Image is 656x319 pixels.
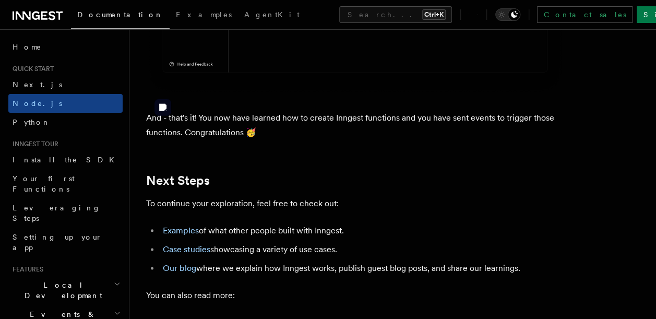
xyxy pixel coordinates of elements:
[8,265,43,274] span: Features
[13,174,75,193] span: Your first Functions
[422,9,446,20] kbd: Ctrl+K
[8,140,58,148] span: Inngest tour
[8,38,123,56] a: Home
[244,10,300,19] span: AgentKit
[8,280,114,301] span: Local Development
[8,276,123,305] button: Local Development
[160,242,564,257] li: showcasing a variety of use cases.
[71,3,170,29] a: Documentation
[13,42,42,52] span: Home
[13,80,62,89] span: Next.js
[13,118,51,126] span: Python
[13,99,62,108] span: Node.js
[8,198,123,228] a: Leveraging Steps
[13,233,102,252] span: Setting up your app
[238,3,306,28] a: AgentKit
[163,226,199,235] a: Examples
[8,75,123,94] a: Next.js
[163,244,210,254] a: Case studies
[8,150,123,169] a: Install the SDK
[146,288,564,303] p: You can also read more:
[146,196,564,211] p: To continue your exploration, feel free to check out:
[163,263,196,273] a: Our blog
[13,156,121,164] span: Install the SDK
[146,173,210,188] a: Next Steps
[8,169,123,198] a: Your first Functions
[339,6,452,23] button: Search...Ctrl+K
[170,3,238,28] a: Examples
[176,10,232,19] span: Examples
[495,8,520,21] button: Toggle dark mode
[8,113,123,132] a: Python
[160,261,564,276] li: where we explain how Inngest works, publish guest blog posts, and share our learnings.
[77,10,163,19] span: Documentation
[8,94,123,113] a: Node.js
[8,228,123,257] a: Setting up your app
[146,111,564,140] p: And - that's it! You now have learned how to create Inngest functions and you have sent events to...
[537,6,633,23] a: Contact sales
[13,204,101,222] span: Leveraging Steps
[160,223,564,238] li: of what other people built with Inngest.
[8,65,54,73] span: Quick start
